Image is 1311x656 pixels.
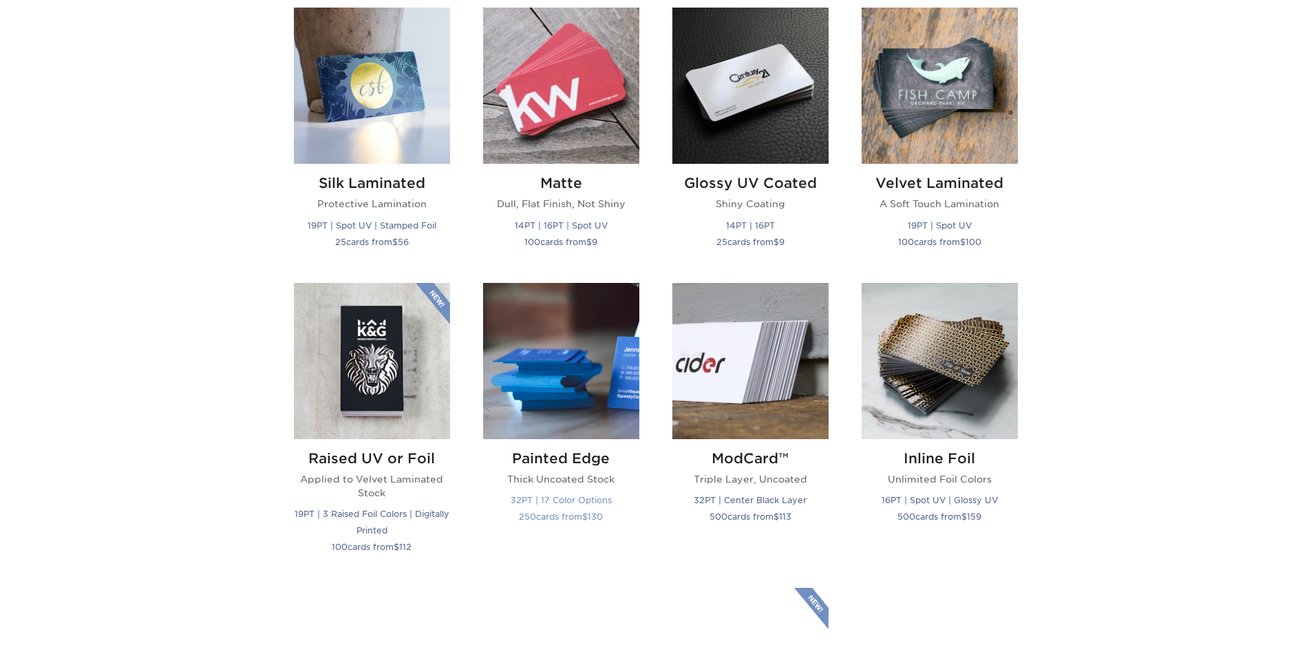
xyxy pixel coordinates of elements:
span: 100 [898,237,914,247]
small: 32PT | Center Black Layer [694,495,807,505]
span: 250 [519,511,536,522]
small: 32PT | 17 Color Options [511,495,612,505]
a: Raised UV or Foil Business Cards Raised UV or Foil Applied to Velvet Laminated Stock 19PT | 3 Rai... [294,283,450,572]
span: $ [582,511,588,522]
a: Painted Edge Business Cards Painted Edge Thick Uncoated Stock 32PT | 17 Color Options 250cards fr... [483,283,639,572]
a: Glossy UV Coated Business Cards Glossy UV Coated Shiny Coating 14PT | 16PT 25cards from$9 [672,8,829,266]
img: Matte Business Cards [483,8,639,164]
span: 100 [524,237,540,247]
p: Protective Lamination [294,197,450,211]
span: $ [960,237,966,247]
img: Painted Edge Business Cards [483,283,639,439]
img: Inline Foil Business Cards [862,283,1018,439]
img: Glossy UV Coated Business Cards [672,8,829,164]
small: 19PT | 3 Raised Foil Colors | Digitally Printed [295,509,449,536]
img: Velvet Laminated Business Cards [862,8,1018,164]
p: A Soft Touch Lamination [862,197,1018,211]
span: 25 [716,237,727,247]
small: 19PT | Spot UV | Stamped Foil [308,220,436,231]
small: cards from [898,237,981,247]
span: 9 [592,237,597,247]
span: 113 [779,511,791,522]
small: cards from [332,542,412,552]
h2: Inline Foil [862,450,1018,467]
p: Thick Uncoated Stock [483,472,639,486]
img: ModCard™ Business Cards [672,283,829,439]
span: 159 [967,511,981,522]
img: Raised UV or Foil Business Cards [294,283,450,439]
span: $ [961,511,967,522]
p: Dull, Flat Finish, Not Shiny [483,197,639,211]
span: 100 [332,542,348,552]
span: 100 [966,237,981,247]
small: 14PT | 16PT | Spot UV [515,220,608,231]
small: cards from [897,511,981,522]
small: 14PT | 16PT [726,220,775,231]
span: $ [394,542,399,552]
h2: ModCard™ [672,450,829,467]
p: Shiny Coating [672,197,829,211]
span: 56 [398,237,409,247]
span: $ [774,511,779,522]
small: cards from [710,511,791,522]
span: 500 [897,511,915,522]
span: $ [774,237,779,247]
img: Silk Laminated Business Cards [294,8,450,164]
span: 500 [710,511,727,522]
h2: Silk Laminated [294,175,450,191]
a: ModCard™ Business Cards ModCard™ Triple Layer, Uncoated 32PT | Center Black Layer 500cards from$113 [672,283,829,572]
small: 19PT | Spot UV [908,220,972,231]
h2: Glossy UV Coated [672,175,829,191]
span: 130 [588,511,603,522]
img: New Product [416,283,450,324]
small: cards from [716,237,785,247]
p: Applied to Velvet Laminated Stock [294,472,450,500]
a: Inline Foil Business Cards Inline Foil Unlimited Foil Colors 16PT | Spot UV | Glossy UV 500cards ... [862,283,1018,572]
small: 16PT | Spot UV | Glossy UV [882,495,998,505]
p: Triple Layer, Uncoated [672,472,829,486]
small: cards from [519,511,603,522]
p: Unlimited Foil Colors [862,472,1018,486]
span: 25 [335,237,346,247]
small: cards from [335,237,409,247]
small: cards from [524,237,597,247]
span: $ [392,237,398,247]
h2: Velvet Laminated [862,175,1018,191]
h2: Matte [483,175,639,191]
a: Velvet Laminated Business Cards Velvet Laminated A Soft Touch Lamination 19PT | Spot UV 100cards ... [862,8,1018,266]
span: $ [586,237,592,247]
a: Matte Business Cards Matte Dull, Flat Finish, Not Shiny 14PT | 16PT | Spot UV 100cards from$9 [483,8,639,266]
span: 9 [779,237,785,247]
img: New Product [794,588,829,629]
h2: Raised UV or Foil [294,450,450,467]
span: 112 [399,542,412,552]
h2: Painted Edge [483,450,639,467]
a: Silk Laminated Business Cards Silk Laminated Protective Lamination 19PT | Spot UV | Stamped Foil ... [294,8,450,266]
